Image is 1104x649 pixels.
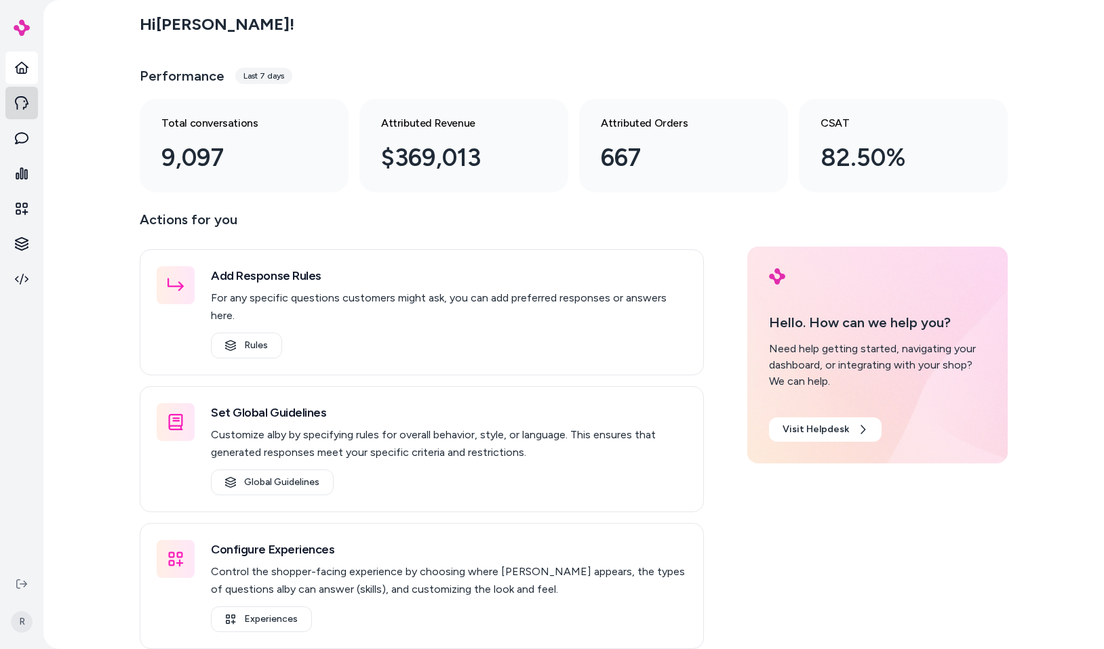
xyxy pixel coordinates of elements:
h3: Configure Experiences [211,540,687,559]
h3: Attributed Orders [601,115,745,131]
a: Total conversations 9,097 [140,99,349,192]
p: Actions for you [140,209,704,241]
div: 82.50% [821,140,964,176]
p: Control the shopper-facing experience by choosing where [PERSON_NAME] appears, the types of quest... [211,563,687,598]
h3: CSAT [821,115,964,131]
h3: Attributed Revenue [381,115,525,131]
h3: Set Global Guidelines [211,403,687,422]
img: alby Logo [769,268,785,285]
h3: Add Response Rules [211,266,687,285]
a: CSAT 82.50% [799,99,1008,192]
div: 667 [601,140,745,176]
img: alby Logo [14,20,30,36]
h3: Total conversations [161,115,305,131]
p: For any specific questions customers might ask, you can add preferred responses or answers here. [211,289,687,324]
p: Customize alby by specifying rules for overall behavior, style, or language. This ensures that ge... [211,426,687,461]
a: Global Guidelines [211,469,334,495]
h2: Hi [PERSON_NAME] ! [140,14,294,35]
span: R [11,611,33,633]
a: Visit Helpdesk [769,417,882,442]
a: Attributed Orders 667 [579,99,788,192]
div: $369,013 [381,140,525,176]
h3: Performance [140,66,224,85]
a: Rules [211,333,282,358]
div: Last 7 days [235,68,292,84]
div: Need help getting started, navigating your dashboard, or integrating with your shop? We can help. [769,341,986,390]
a: Attributed Revenue $369,013 [359,99,568,192]
button: R [8,600,35,644]
div: 9,097 [161,140,305,176]
p: Hello. How can we help you? [769,312,986,333]
a: Experiences [211,606,312,632]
